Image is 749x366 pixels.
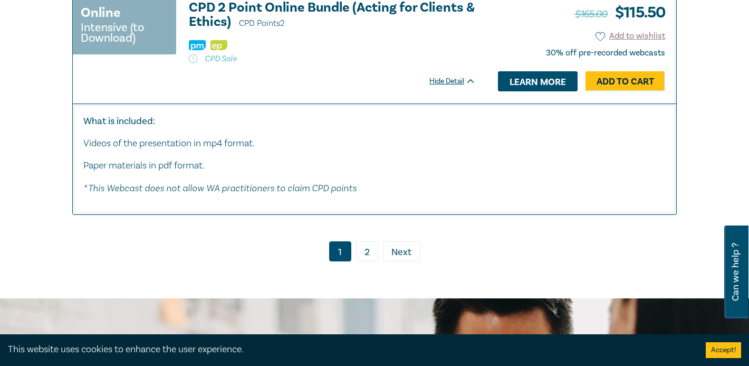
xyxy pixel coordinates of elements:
button: Add to wishlist [596,30,666,42]
p: Paper materials in pdf format. [83,159,666,173]
a: Learn more [498,71,578,91]
small: Intensive (to Download) [81,22,168,43]
span: Can we help ? [731,232,741,312]
span: $165.00 [575,7,608,21]
a: Next [383,241,420,261]
strong: What is included: [83,115,155,127]
button: Accept cookies [706,342,741,358]
a: 2 [356,241,378,261]
span: Next [391,246,411,259]
h3: CPD 2 Point Online Bundle (Acting for Clients & Ethics) [189,1,476,31]
div: Hide Detail [429,76,487,87]
span: CPD Points 2 [239,18,285,29]
em: * This Webcast does not allow WA practitioners to claim CPD points [83,182,357,193]
a: 1 [329,241,351,261]
a: Add to Cart [585,71,665,91]
img: Ethics & Professional Responsibility [210,40,227,50]
p: CPD Sale [189,53,476,64]
p: Videos of the presentation in mp4 format. [83,137,666,151]
div: This website uses cookies to enhance the user experience. [8,343,690,356]
img: Practice Management & Business Skills [189,40,206,50]
div: 30% off pre-recorded webcasts [546,48,665,58]
a: CPD 2 Point Online Bundle (Acting for Clients & Ethics) CPD Points2 [189,1,476,31]
h3: $ 115.50 [575,1,665,25]
h3: Online [81,3,121,22]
